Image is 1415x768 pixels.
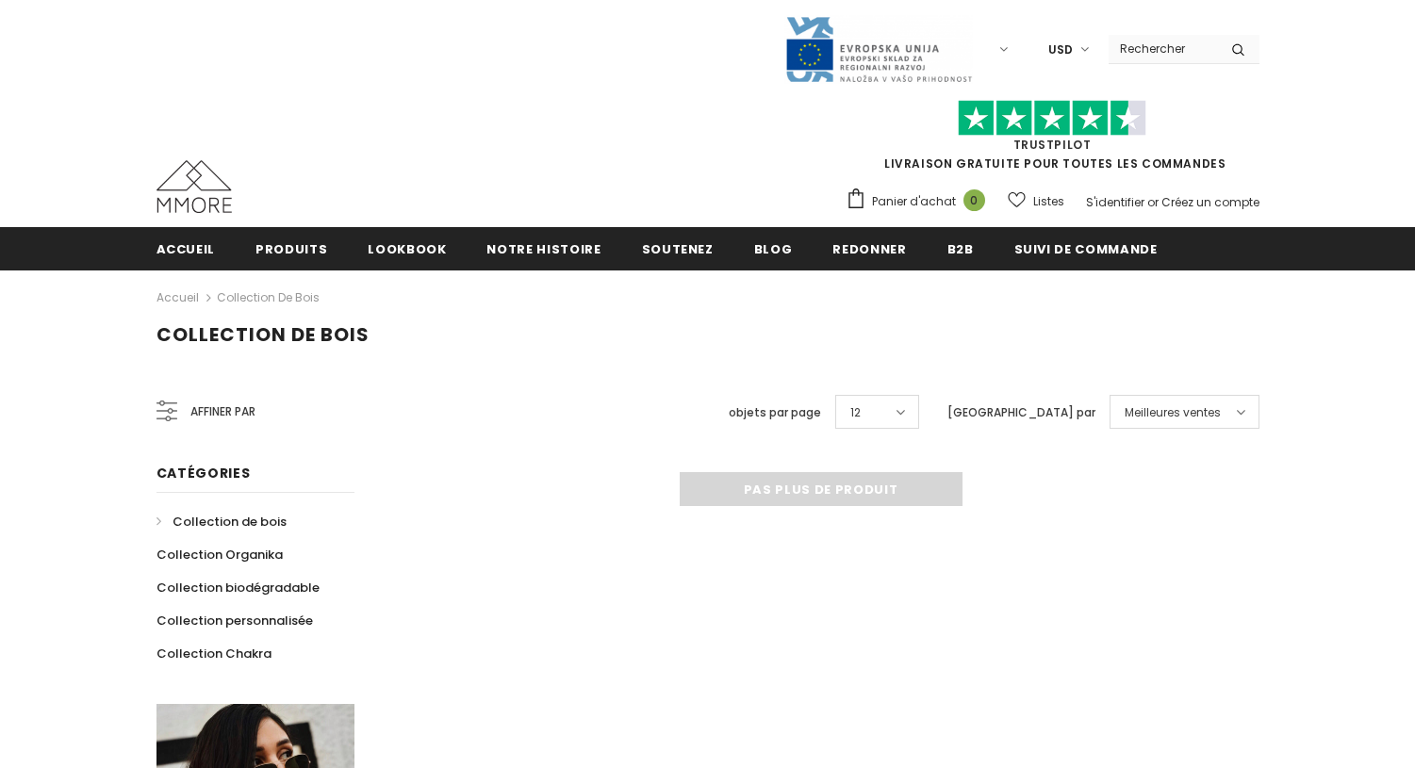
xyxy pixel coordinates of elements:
a: Panier d'achat 0 [846,188,995,216]
span: Suivi de commande [1014,240,1158,258]
a: Collection de bois [217,289,320,305]
label: [GEOGRAPHIC_DATA] par [947,403,1095,422]
span: Notre histoire [486,240,601,258]
a: soutenez [642,227,714,270]
span: Accueil [156,240,216,258]
span: USD [1048,41,1073,59]
label: objets par page [729,403,821,422]
span: LIVRAISON GRATUITE POUR TOUTES LES COMMANDES [846,108,1259,172]
a: Redonner [832,227,906,270]
img: Faites confiance aux étoiles pilotes [958,100,1146,137]
a: Listes [1008,185,1064,218]
a: Javni Razpis [784,41,973,57]
a: Collection biodégradable [156,571,320,604]
a: TrustPilot [1013,137,1092,153]
span: Collection de bois [156,321,370,348]
img: Javni Razpis [784,15,973,84]
img: Cas MMORE [156,160,232,213]
a: B2B [947,227,974,270]
span: Produits [255,240,327,258]
span: soutenez [642,240,714,258]
input: Search Site [1109,35,1217,62]
span: Listes [1033,192,1064,211]
span: Collection biodégradable [156,579,320,596]
a: Suivi de commande [1014,227,1158,270]
a: Blog [754,227,793,270]
span: Affiner par [190,401,255,422]
a: Accueil [156,286,199,309]
span: Lookbook [368,240,446,258]
span: 12 [850,403,861,422]
a: Collection personnalisée [156,604,313,637]
a: Lookbook [368,227,446,270]
span: Collection Organika [156,546,283,564]
span: Redonner [832,240,906,258]
span: Blog [754,240,793,258]
a: Accueil [156,227,216,270]
a: Produits [255,227,327,270]
span: Panier d'achat [872,192,956,211]
span: 0 [963,189,985,211]
span: or [1147,194,1159,210]
span: Collection de bois [173,513,287,531]
span: Catégories [156,464,251,482]
span: Collection Chakra [156,645,271,662]
a: S'identifier [1086,194,1144,210]
span: B2B [947,240,974,258]
a: Créez un compte [1161,194,1259,210]
a: Collection Chakra [156,637,271,670]
a: Collection de bois [156,505,287,538]
a: Notre histoire [486,227,601,270]
a: Collection Organika [156,538,283,571]
span: Collection personnalisée [156,612,313,629]
span: Meilleures ventes [1125,403,1221,422]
